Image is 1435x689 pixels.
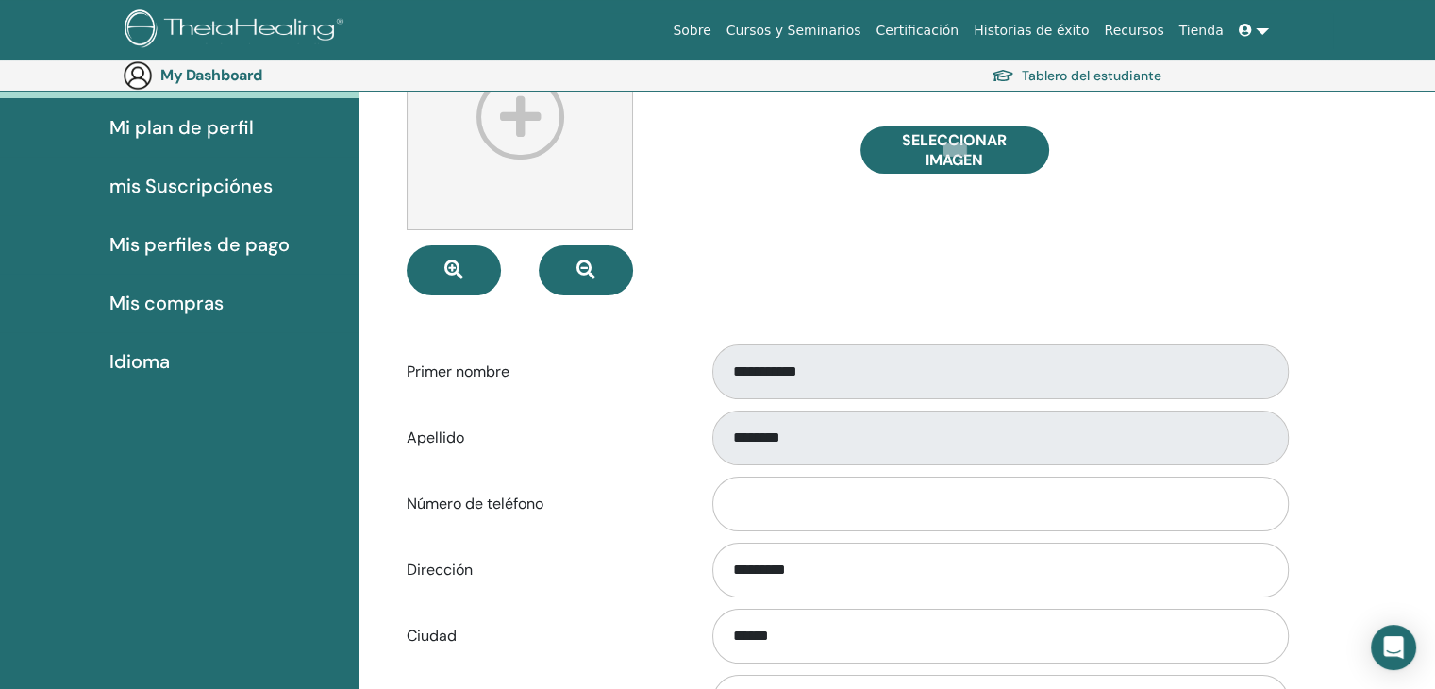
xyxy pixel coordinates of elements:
span: Seleccionar imagen [884,130,1026,170]
label: Dirección [392,552,694,588]
img: generic-user-icon.jpg [123,60,153,91]
img: graduation-cap.svg [992,68,1014,84]
a: Historias de éxito [966,13,1096,48]
span: mis Suscripciónes [109,172,273,200]
h3: My Dashboard [160,66,349,84]
img: logo.png [125,9,350,52]
label: Número de teléfono [392,486,694,522]
label: Apellido [392,420,694,456]
a: Tablero del estudiante [992,62,1161,89]
label: Ciudad [392,618,694,654]
span: Mi plan de perfil [109,113,254,142]
span: Mis perfiles de pago [109,230,290,259]
a: Certificación [868,13,966,48]
a: Cursos y Seminarios [719,13,869,48]
img: profile [407,4,633,230]
a: Tienda [1172,13,1231,48]
a: Sobre [665,13,718,48]
span: Mis compras [109,289,224,317]
a: Recursos [1096,13,1171,48]
span: Idioma [109,347,170,376]
input: Seleccionar imagen [943,143,967,157]
label: Primer nombre [392,354,694,390]
div: Open Intercom Messenger [1371,625,1416,670]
